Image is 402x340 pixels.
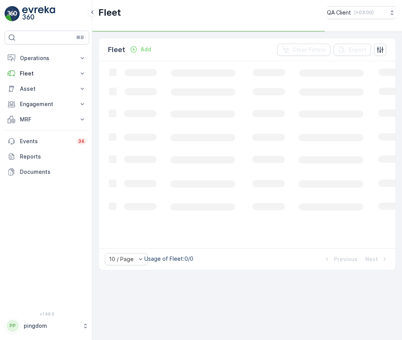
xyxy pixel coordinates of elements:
[20,54,74,62] p: Operations
[5,164,89,180] a: Documents
[5,112,89,127] button: MRF
[293,46,326,54] p: Clear Filters
[20,153,86,160] p: Reports
[365,255,378,263] p: Next
[20,116,74,123] p: MRF
[20,100,74,108] p: Engagement
[5,312,89,316] span: v 1.49.3
[108,44,125,55] p: Fleet
[277,44,330,56] button: Clear Filters
[333,44,371,56] button: Export
[127,45,154,54] button: Add
[20,168,86,176] p: Documents
[5,6,20,21] img: logo
[5,66,89,81] button: Fleet
[78,138,85,144] p: 34
[364,255,389,264] button: Next
[349,46,366,54] p: Export
[354,10,374,16] p: ( +03:00 )
[5,149,89,164] a: Reports
[76,34,84,41] p: ⌘B
[98,7,121,19] p: Fleet
[5,51,89,66] button: Operations
[24,322,78,330] p: pingdom
[322,255,358,264] button: Previous
[20,85,74,93] p: Asset
[5,81,89,96] button: Asset
[5,96,89,112] button: Engagement
[144,255,193,263] p: Usage of Fleet : 0/0
[327,9,351,16] p: QA Client
[141,46,151,53] p: Add
[20,70,74,77] p: Fleet
[5,318,89,334] button: PPpingdom
[22,6,55,21] img: logo_light-DOdMpM7g.png
[334,255,358,263] p: Previous
[5,134,89,149] a: Events34
[327,6,396,19] button: QA Client(+03:00)
[20,137,72,145] p: Events
[7,320,19,332] div: PP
